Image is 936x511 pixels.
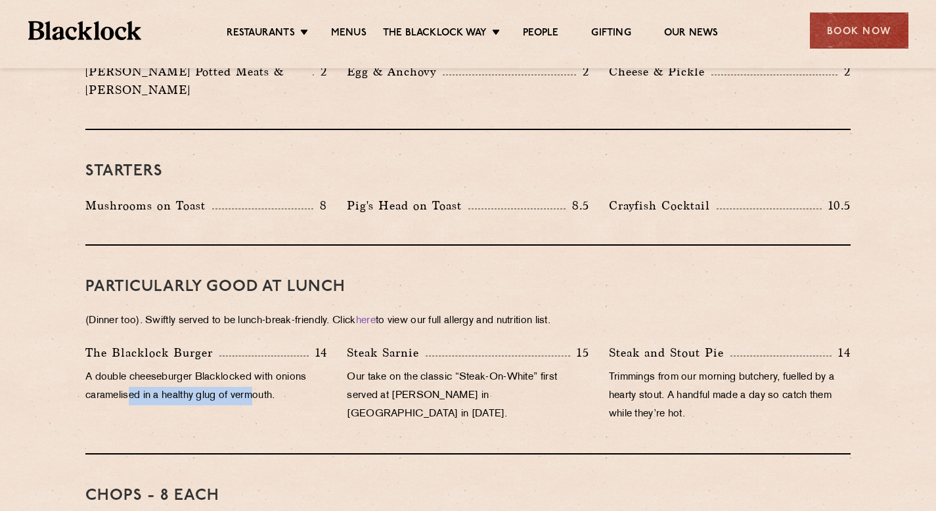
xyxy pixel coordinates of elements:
[85,278,851,296] h3: PARTICULARLY GOOD AT LUNCH
[609,62,711,81] p: Cheese & Pickle
[227,27,295,41] a: Restaurants
[591,27,631,41] a: Gifting
[576,63,589,80] p: 2
[313,197,327,214] p: 8
[609,368,851,424] p: Trimmings from our morning butchery, fuelled by a hearty stout. A handful made a day so catch the...
[383,27,487,41] a: The Blacklock Way
[810,12,908,49] div: Book Now
[85,163,851,180] h3: Starters
[347,62,443,81] p: Egg & Anchovy
[85,312,851,330] p: (Dinner too). Swiftly served to be lunch-break-friendly. Click to view our full allergy and nutri...
[85,368,327,405] p: A double cheeseburger Blacklocked with onions caramelised in a healthy glug of vermouth.
[85,487,851,504] h3: Chops - 8 each
[85,196,212,215] p: Mushrooms on Toast
[85,344,219,362] p: The Blacklock Burger
[331,27,367,41] a: Menus
[314,63,327,80] p: 2
[570,344,589,361] p: 15
[609,344,730,362] p: Steak and Stout Pie
[28,21,142,40] img: BL_Textured_Logo-footer-cropped.svg
[347,344,426,362] p: Steak Sarnie
[837,63,851,80] p: 2
[832,344,851,361] p: 14
[822,197,851,214] p: 10.5
[609,196,717,215] p: Crayfish Cocktail
[85,62,313,99] p: [PERSON_NAME] Potted Meats & [PERSON_NAME]
[664,27,719,41] a: Our News
[356,316,376,326] a: here
[566,197,589,214] p: 8.5
[347,368,589,424] p: Our take on the classic “Steak-On-White” first served at [PERSON_NAME] in [GEOGRAPHIC_DATA] in [D...
[347,196,468,215] p: Pig's Head on Toast
[309,344,328,361] p: 14
[523,27,558,41] a: People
